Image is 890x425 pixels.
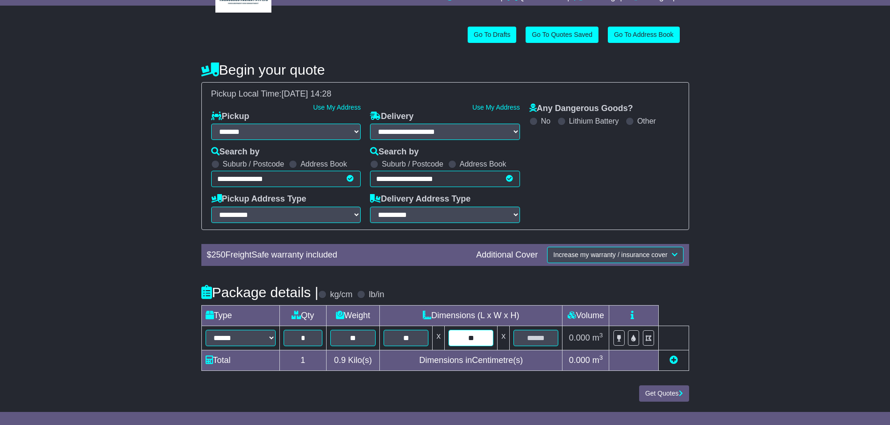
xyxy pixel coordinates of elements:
a: Go To Drafts [468,27,516,43]
label: Any Dangerous Goods? [529,104,633,114]
label: Suburb / Postcode [223,160,285,168]
label: Search by [211,147,260,157]
td: x [498,326,510,350]
div: Additional Cover [471,250,542,260]
a: Go To Quotes Saved [526,27,598,43]
button: Get Quotes [639,385,689,402]
span: m [592,333,603,342]
td: Qty [279,305,326,326]
h4: Package details | [201,285,319,300]
sup: 3 [599,354,603,361]
td: Total [201,350,279,370]
td: Weight [326,305,379,326]
label: Search by [370,147,419,157]
label: Delivery [370,111,413,122]
td: Volume [562,305,609,326]
label: Other [637,117,656,125]
label: No [541,117,550,125]
span: 0.9 [334,355,346,365]
td: Dimensions in Centimetre(s) [379,350,562,370]
td: Kilo(s) [326,350,379,370]
label: Address Book [460,160,506,168]
h4: Begin your quote [201,62,689,77]
label: kg/cm [330,290,352,300]
td: x [433,326,445,350]
sup: 3 [599,332,603,339]
label: Address Book [300,160,347,168]
td: 1 [279,350,326,370]
label: Pickup Address Type [211,194,306,204]
button: Increase my warranty / insurance cover [547,247,683,263]
label: Lithium Battery [569,117,619,125]
td: Type [201,305,279,326]
label: Pickup [211,111,249,122]
label: Delivery Address Type [370,194,470,204]
span: [DATE] 14:28 [282,89,332,98]
label: Suburb / Postcode [382,160,443,168]
span: Increase my warranty / insurance cover [553,251,667,258]
span: 0.000 [569,333,590,342]
div: $ FreightSafe warranty included [202,250,472,260]
a: Use My Address [472,104,520,111]
a: Use My Address [313,104,361,111]
a: Add new item [669,355,678,365]
span: 0.000 [569,355,590,365]
div: Pickup Local Time: [206,89,684,99]
td: Dimensions (L x W x H) [379,305,562,326]
label: lb/in [369,290,384,300]
span: m [592,355,603,365]
span: 250 [212,250,226,259]
a: Go To Address Book [608,27,679,43]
